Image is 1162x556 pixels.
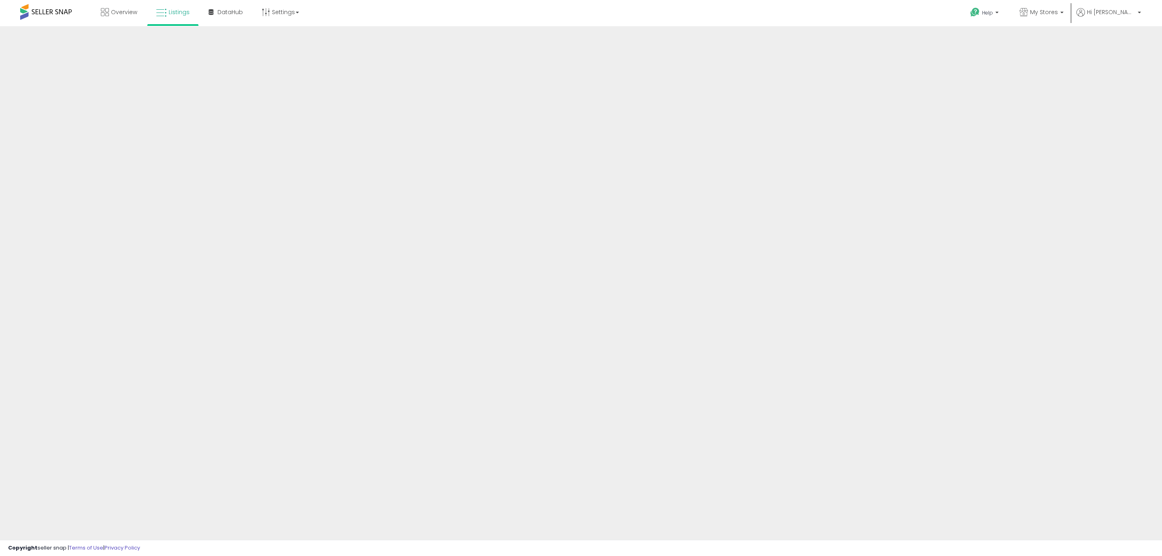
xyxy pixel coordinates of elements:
[982,9,993,16] span: Help
[111,8,137,16] span: Overview
[964,1,1007,26] a: Help
[169,8,190,16] span: Listings
[1076,8,1141,26] a: Hi [PERSON_NAME]
[970,7,980,17] i: Get Help
[217,8,243,16] span: DataHub
[1087,8,1135,16] span: Hi [PERSON_NAME]
[1030,8,1058,16] span: My Stores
